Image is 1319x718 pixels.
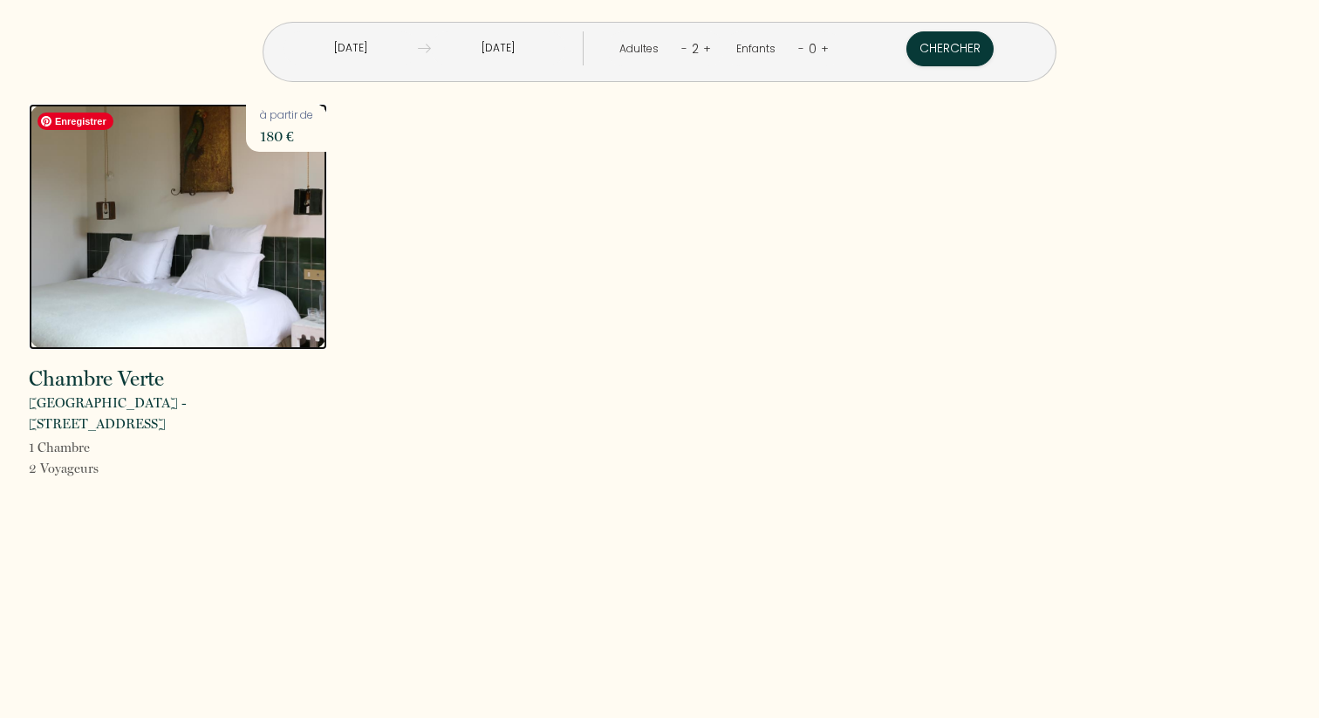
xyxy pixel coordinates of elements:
[687,35,703,63] div: 2
[906,31,994,66] button: Chercher
[29,393,327,434] p: [GEOGRAPHIC_DATA] - [STREET_ADDRESS]
[260,124,313,148] p: 180 €
[418,42,431,55] img: guests
[29,437,99,458] p: 1 Chambre
[804,35,821,63] div: 0
[736,41,782,58] div: Enfants
[29,104,327,350] img: rental-image
[431,31,565,65] input: Départ
[260,107,313,124] p: à partir de
[93,461,99,476] span: s
[681,40,687,57] a: -
[619,41,665,58] div: Adultes
[29,368,164,389] h2: Chambre Verte
[798,40,804,57] a: -
[703,40,711,57] a: +
[29,458,99,479] p: 2 Voyageur
[38,113,113,130] span: Enregistrer
[821,40,829,57] a: +
[284,31,418,65] input: Arrivée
